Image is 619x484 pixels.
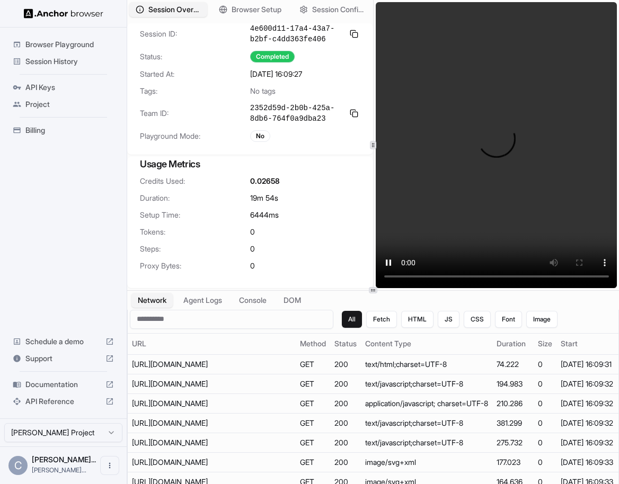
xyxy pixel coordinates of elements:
[250,210,279,220] span: 6444 ms
[131,293,173,308] button: Network
[8,79,118,96] div: API Keys
[312,4,365,15] span: Session Configuration
[492,393,533,413] td: 210.286
[361,354,493,374] td: text/html;charset=UTF-8
[25,39,114,50] span: Browser Playground
[534,354,556,374] td: 0
[330,374,361,393] td: 200
[8,393,118,410] div: API Reference
[140,210,250,220] span: Setup Time:
[250,193,278,203] span: 19m 54s
[25,336,101,347] span: Schedule a demo
[361,433,493,452] td: text/javascript;charset=UTF-8
[132,379,291,389] div: https://myaccount.pge.com/myaccount/s/sfsites/l/%7B%22mode%22%3A%22PROD%22%2C%22dfs%22%3A%228%22%...
[232,4,281,15] span: Browser Setup
[8,36,118,53] div: Browser Playground
[534,393,556,413] td: 0
[330,393,361,413] td: 200
[132,457,291,468] div: https://myaccount.pge.com/myaccount/resource/MyAcct_LoadingMask_Spinner
[8,96,118,113] div: Project
[492,452,533,472] td: 177.023
[132,418,291,428] div: https://myaccount.pge.com/myaccount/s/sfsites/auraFW/javascript/eE5UbjZPdVlRT3M0d0xtOXc5MzVOQWg5T...
[8,350,118,367] div: Support
[330,354,361,374] td: 200
[140,157,360,172] h3: Usage Metrics
[8,456,28,475] div: C
[8,53,118,70] div: Session History
[366,311,397,328] button: Fetch
[25,99,114,110] span: Project
[140,108,250,119] span: Team ID:
[233,293,273,308] button: Console
[250,130,270,142] div: No
[25,125,114,136] span: Billing
[177,293,228,308] button: Agent Logs
[556,452,618,472] td: [DATE] 16:09:33
[250,261,255,271] span: 0
[556,433,618,452] td: [DATE] 16:09:32
[534,452,556,472] td: 0
[296,354,330,374] td: GET
[250,69,302,79] span: [DATE] 16:09:27
[250,227,255,237] span: 0
[140,86,250,96] span: Tags:
[361,413,493,433] td: text/javascript;charset=UTF-8
[495,311,522,328] button: Font
[556,413,618,433] td: [DATE] 16:09:32
[250,86,276,96] span: No tags
[296,433,330,452] td: GET
[556,393,618,413] td: [DATE] 16:09:32
[330,452,361,472] td: 200
[25,379,101,390] span: Documentation
[556,374,618,393] td: [DATE] 16:09:32
[538,338,552,349] div: Size
[361,452,493,472] td: image/svg+xml
[8,333,118,350] div: Schedule a demo
[365,338,489,349] div: Content Type
[140,193,250,203] span: Duration:
[250,244,255,254] span: 0
[534,413,556,433] td: 0
[534,433,556,452] td: 0
[334,338,357,349] div: Status
[140,176,250,186] span: Credits Used:
[24,8,103,19] img: Anchor Logo
[250,176,280,186] span: 0.02658
[361,393,493,413] td: application/javascript; charset=UTF-8
[342,311,362,328] button: All
[25,396,101,407] span: API Reference
[296,393,330,413] td: GET
[561,338,614,349] div: Start
[492,354,533,374] td: 74.222
[25,56,114,67] span: Session History
[438,311,459,328] button: JS
[492,433,533,452] td: 275.732
[361,374,493,393] td: text/javascript;charset=UTF-8
[100,456,119,475] button: Open menu
[330,413,361,433] td: 200
[250,23,343,44] span: 4e600d11-17a4-43a7-b2bf-c4dd363fe406
[296,413,330,433] td: GET
[497,338,529,349] div: Duration
[8,122,118,139] div: Billing
[250,103,343,124] span: 2352d59d-2b0b-425a-8db6-764f0a9dba23
[25,353,101,364] span: Support
[401,311,434,328] button: HTML
[464,311,491,328] button: CSS
[277,293,307,308] button: DOM
[526,311,558,328] button: Image
[556,354,618,374] td: [DATE] 16:09:31
[140,244,250,254] span: Steps:
[140,29,250,39] span: Session ID:
[330,433,361,452] td: 200
[300,338,326,349] div: Method
[250,51,295,62] div: Completed
[534,374,556,393] td: 0
[132,398,291,409] div: https://myaccount.pge.com/src/lib/4235kava-v-min.js?single
[132,338,291,349] div: URL
[492,413,533,433] td: 381.299
[148,4,201,15] span: Session Overview
[140,69,250,79] span: Started At:
[140,261,250,271] span: Proxy Bytes:
[296,452,330,472] td: GET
